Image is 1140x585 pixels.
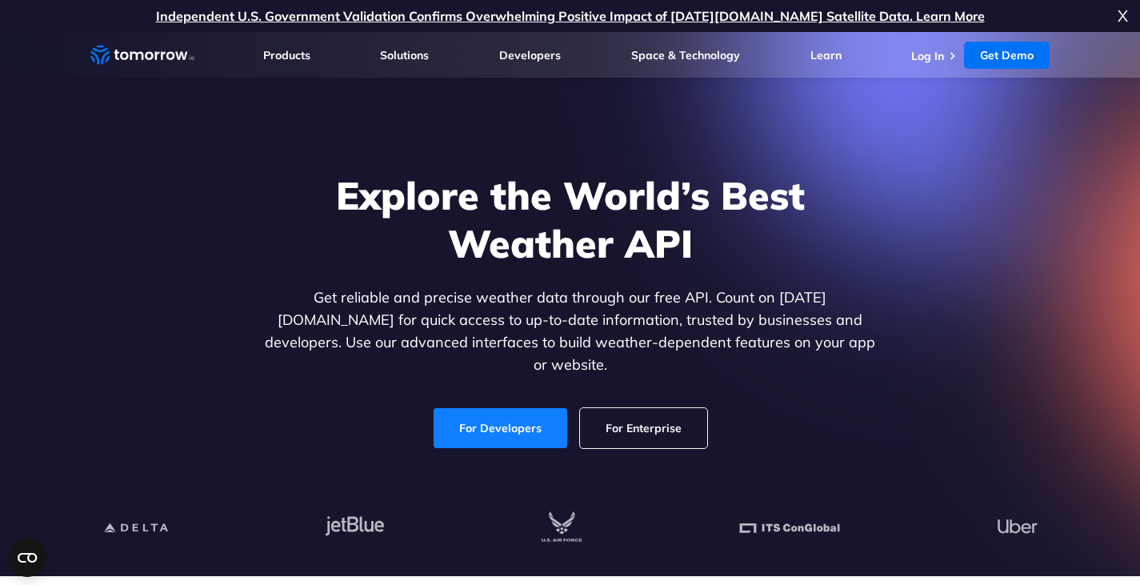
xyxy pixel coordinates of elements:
a: For Developers [434,408,567,448]
a: Learn [810,48,842,62]
a: Solutions [380,48,429,62]
a: Independent U.S. Government Validation Confirms Overwhelming Positive Impact of [DATE][DOMAIN_NAM... [156,8,985,24]
p: Get reliable and precise weather data through our free API. Count on [DATE][DOMAIN_NAME] for quic... [262,286,879,376]
a: Get Demo [964,42,1050,69]
a: Developers [499,48,561,62]
a: For Enterprise [580,408,707,448]
a: Products [263,48,310,62]
a: Home link [90,43,194,67]
a: Log In [911,49,944,63]
h1: Explore the World’s Best Weather API [262,171,879,267]
button: Open CMP widget [8,539,46,577]
a: Space & Technology [631,48,740,62]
